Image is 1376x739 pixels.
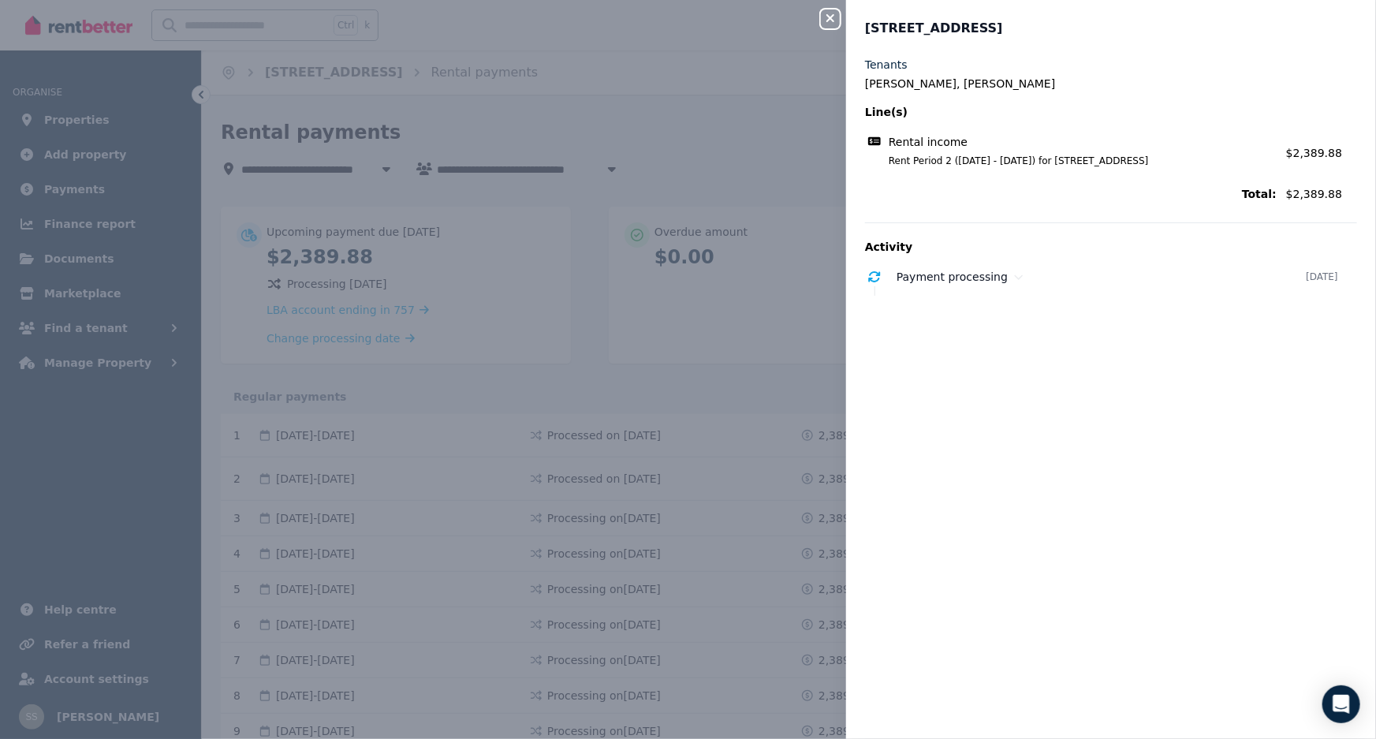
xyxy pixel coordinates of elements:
[1286,147,1342,159] span: $2,389.88
[865,239,1357,255] p: Activity
[1306,271,1338,283] time: [DATE]
[865,57,908,73] label: Tenants
[897,271,1008,283] span: Payment processing
[1322,685,1360,723] div: Open Intercom Messenger
[865,104,1277,120] span: Line(s)
[889,134,968,150] span: Rental income
[865,186,1277,202] span: Total:
[865,19,1003,38] span: [STREET_ADDRESS]
[870,155,1277,167] span: Rent Period 2 ([DATE] - [DATE]) for [STREET_ADDRESS]
[865,76,1357,91] legend: [PERSON_NAME], [PERSON_NAME]
[1286,186,1357,202] span: $2,389.88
